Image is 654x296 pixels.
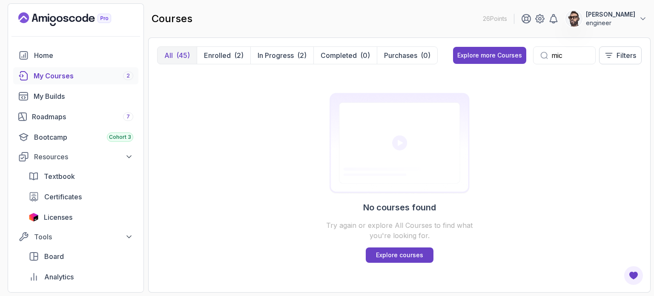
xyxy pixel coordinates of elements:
[23,168,138,185] a: textbook
[34,152,133,162] div: Resources
[13,67,138,84] a: courses
[197,47,250,64] button: Enrolled(2)
[152,12,192,26] h2: courses
[109,134,131,141] span: Cohort 3
[126,113,130,120] span: 7
[23,188,138,205] a: certificates
[457,51,522,60] div: Explore more Courses
[363,201,436,213] h2: No courses found
[258,50,294,60] p: In Progress
[384,50,417,60] p: Purchases
[23,209,138,226] a: licenses
[617,50,636,60] p: Filters
[158,47,197,64] button: All(45)
[204,50,231,60] p: Enrolled
[250,47,313,64] button: In Progress(2)
[34,50,133,60] div: Home
[23,268,138,285] a: analytics
[360,50,370,60] div: (0)
[453,47,526,64] button: Explore more Courses
[29,213,39,221] img: jetbrains icon
[32,112,133,122] div: Roadmaps
[44,212,72,222] span: Licenses
[366,247,433,263] a: Explore courses
[126,72,130,79] span: 2
[421,50,430,60] div: (0)
[297,50,307,60] div: (2)
[13,129,138,146] a: bootcamp
[376,251,423,259] p: Explore courses
[565,10,647,27] button: user profile image[PERSON_NAME]engineer
[44,171,75,181] span: Textbook
[234,50,244,60] div: (2)
[18,12,131,26] a: Landing page
[623,265,644,286] button: Open Feedback Button
[551,50,588,60] input: Search...
[13,108,138,125] a: roadmaps
[34,232,133,242] div: Tools
[164,50,173,60] p: All
[586,19,635,27] p: engineer
[13,149,138,164] button: Resources
[586,10,635,19] p: [PERSON_NAME]
[321,50,357,60] p: Completed
[34,91,133,101] div: My Builds
[566,11,582,27] img: user profile image
[23,248,138,265] a: board
[313,47,377,64] button: Completed(0)
[176,50,190,60] div: (45)
[34,71,133,81] div: My Courses
[44,192,82,202] span: Certificates
[13,88,138,105] a: builds
[13,229,138,244] button: Tools
[318,92,481,195] img: Certificates empty-state
[377,47,437,64] button: Purchases(0)
[44,251,64,262] span: Board
[13,47,138,64] a: home
[44,272,74,282] span: Analytics
[34,132,133,142] div: Bootcamp
[318,220,481,241] p: Try again or explore All Courses to find what you're looking for.
[599,46,642,64] button: Filters
[483,14,507,23] p: 26 Points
